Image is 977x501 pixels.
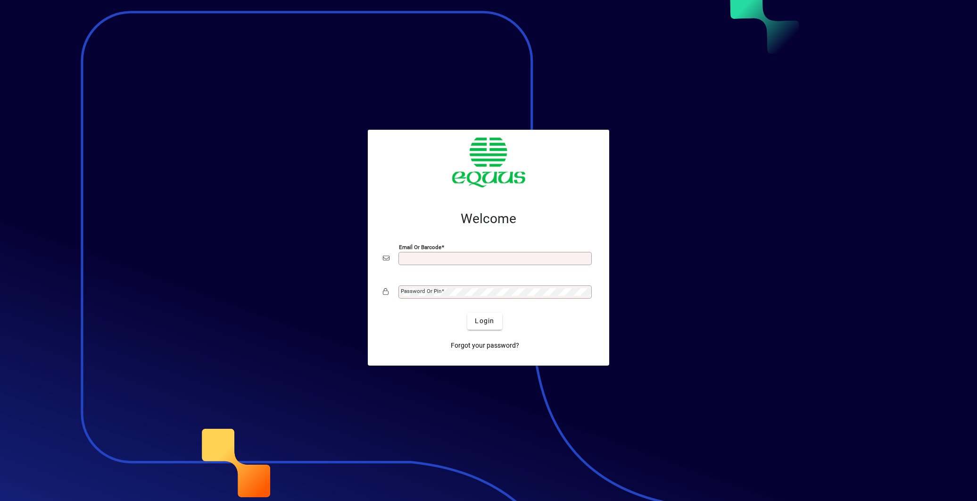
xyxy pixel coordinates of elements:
[475,316,494,326] span: Login
[399,243,441,250] mat-label: Email or Barcode
[467,313,502,330] button: Login
[383,211,594,227] h2: Welcome
[451,341,519,351] span: Forgot your password?
[401,288,441,294] mat-label: Password or Pin
[447,337,523,354] a: Forgot your password?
